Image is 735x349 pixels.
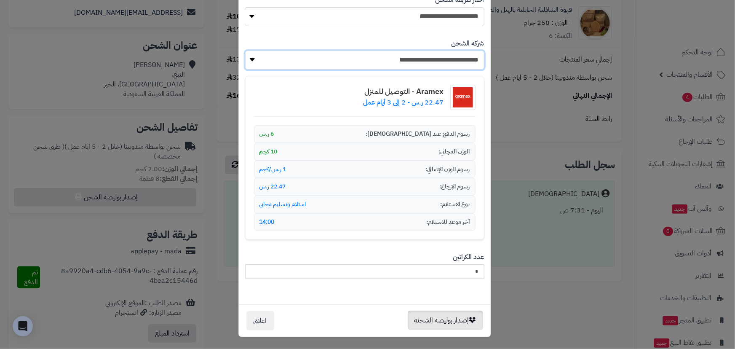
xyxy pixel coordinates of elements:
div: Open Intercom Messenger [13,316,33,336]
p: 22.47 ر.س - 2 إلى 3 أيام عمل [363,98,444,107]
span: 14:00 [259,218,275,226]
span: رسوم الوزن الإضافي: [426,165,470,174]
img: شعار شركة الشحن [450,85,476,110]
span: رسوم الدفع عند [DEMOGRAPHIC_DATA]: [366,130,470,138]
span: 1 ر.س/كجم [259,165,286,174]
span: الوزن المجاني: [439,148,470,156]
span: 6 ر.س [259,130,274,138]
span: آخر موعد للاستلام: [427,218,470,226]
span: 22.47 ر.س [259,183,286,191]
span: 10 كجم [259,148,278,156]
button: اغلاق [246,311,274,330]
span: نوع الاستلام: [441,200,470,209]
label: عدد الكراتين [453,252,484,262]
label: شركه الشحن [452,39,484,48]
span: رسوم الإرجاع: [440,183,470,191]
span: استلام وتسليم مجاني [259,200,306,209]
button: إصدار بوليصة الشحنة [408,311,483,330]
h4: Aramex - التوصيل للمنزل [363,87,444,96]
